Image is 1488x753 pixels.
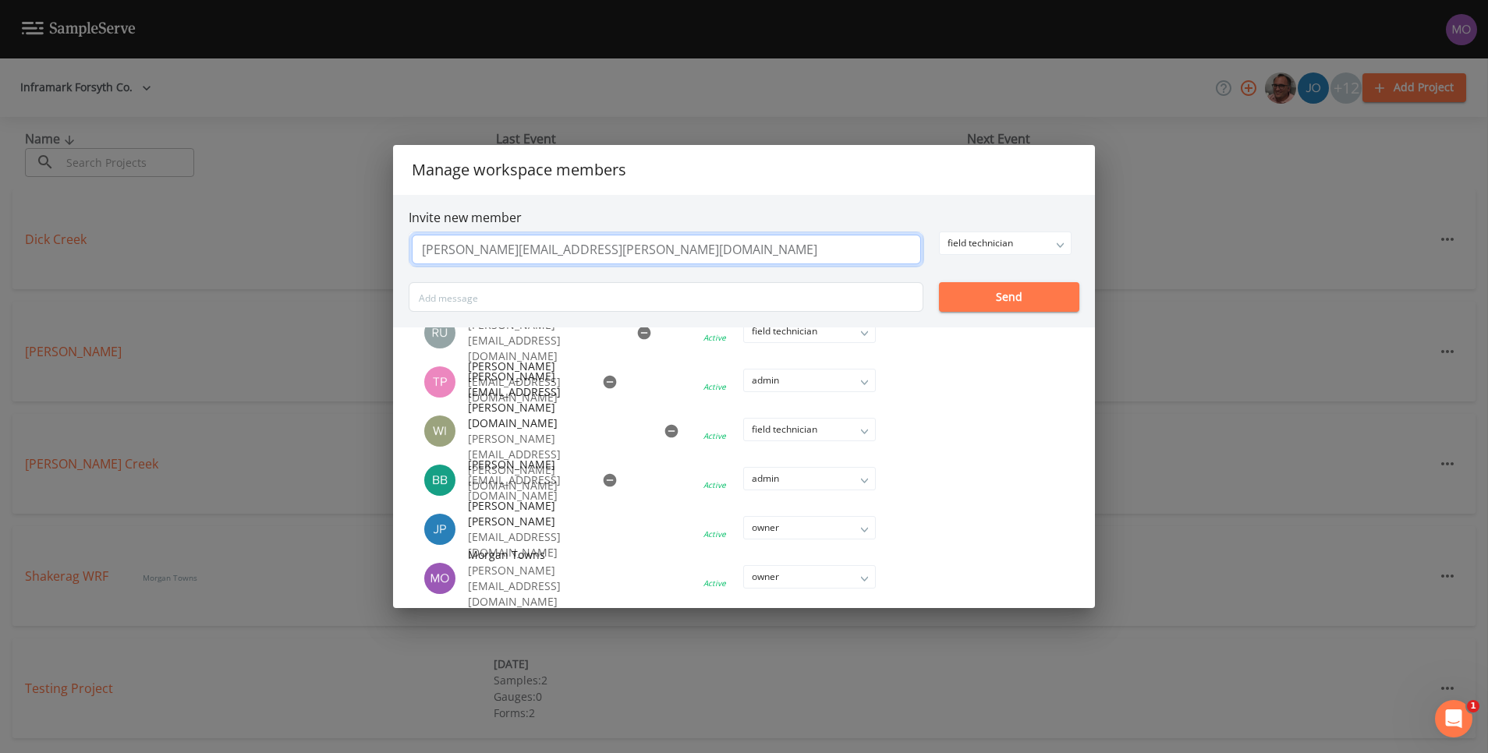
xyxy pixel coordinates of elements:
div: owner [744,566,875,588]
div: Brandon Brown [424,465,468,496]
div: Russell Infra [424,317,468,348]
span: [PERSON_NAME][EMAIL_ADDRESS][PERSON_NAME][DOMAIN_NAME] [468,369,645,431]
div: field technician [940,232,1071,254]
div: Active [703,578,726,589]
div: william.nolan@inframark.com [424,415,468,447]
div: Morgan Towns [424,563,468,594]
span: Morgan Towns [468,547,618,563]
iframe: Intercom live chat [1435,700,1472,737]
span: 1 [1467,700,1479,712]
p: [PERSON_NAME][EMAIL_ADDRESS][DOMAIN_NAME] [468,563,618,610]
img: 12933c6528cea60f236de0f1e6d31414 [424,465,455,496]
input: Add message [409,282,923,312]
span: [PERSON_NAME] [468,359,583,374]
input: Enter multiples emails using tab button [412,235,921,264]
img: a9a907440f1be6543d6870e17687d1e1 [424,415,455,447]
p: [PERSON_NAME][EMAIL_ADDRESS][PERSON_NAME][DOMAIN_NAME] [468,431,645,493]
h2: Manage workspace members [393,145,1095,195]
h6: Invite new member [409,210,1079,225]
div: owner [744,517,875,539]
img: e5df77a8b646eb52ef3ad048c1c29e95 [424,563,455,594]
p: [EMAIL_ADDRESS][DOMAIN_NAME] [468,472,583,504]
p: [PERSON_NAME][EMAIL_ADDRESS][DOMAIN_NAME] [468,317,618,364]
img: b5336ea67cdb4988cd40e42740db7545 [424,317,455,348]
img: 41241ef155101aa6d92a04480b0d0000 [424,514,455,545]
div: Taylor Parks [424,366,468,398]
div: Active [703,529,726,539]
span: [PERSON_NAME] [468,457,583,472]
div: Joshua gere Paul [424,514,468,545]
img: 2042d1f3fa703f1ad346094593ff6b45 [424,366,455,398]
span: [PERSON_NAME] [PERSON_NAME] [468,498,583,529]
button: Send [939,282,1079,312]
p: [EMAIL_ADDRESS][DOMAIN_NAME] [468,529,583,560]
